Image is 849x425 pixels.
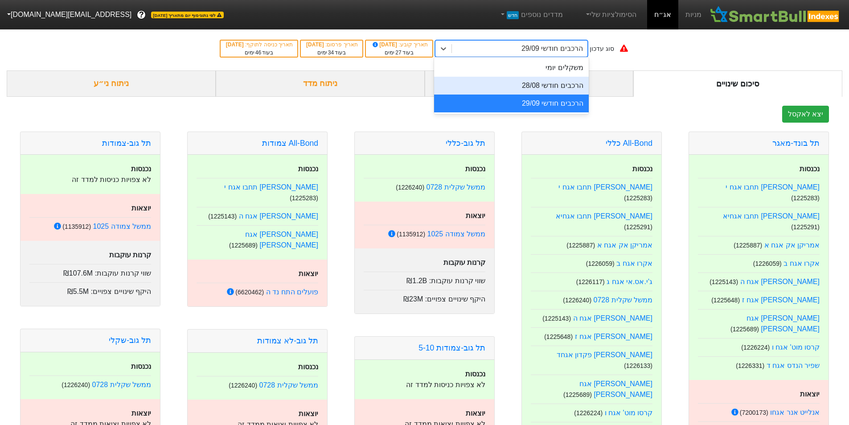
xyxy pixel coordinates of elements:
strong: יוצאות [466,409,485,417]
div: ניתוח מדד [216,70,425,97]
strong: נכנסות [632,165,652,173]
a: אקרו אגח ב [783,260,820,267]
strong: יוצאות [131,204,151,212]
small: ( 1135912 ) [397,231,425,238]
a: ג'י.אס.אי אגח ג [607,278,652,285]
span: 34 [328,50,334,56]
strong: נכנסות [298,165,318,173]
small: ( 1226224 ) [741,344,770,351]
div: סוג עדכון [590,44,614,54]
span: לפי נתוני סוף יום מתאריך [DATE] [151,12,223,18]
div: בעוד ימים [370,49,428,57]
small: ( 6620462 ) [235,289,264,296]
small: ( 1225143 ) [208,213,237,220]
div: ביקושים והיצעים צפויים [425,70,634,97]
strong: נכנסות [465,165,485,173]
span: ? [139,9,144,21]
div: הרכבים חודשי 28/08 [434,77,589,95]
a: ממשל שקלית 0728 [594,296,652,304]
small: ( 1225689 ) [563,391,592,398]
a: ממשל צמודה 1025 [93,223,151,230]
a: [PERSON_NAME] אגח ה [740,278,820,285]
strong: יוצאות [131,409,151,417]
span: ₪1.2B [406,277,427,285]
a: תל גוב-צמודות 5-10 [418,343,485,352]
a: ממשל שקלית 0728 [259,381,318,389]
button: יצא לאקסל [782,106,829,123]
a: [PERSON_NAME] אגח [PERSON_NAME] [579,380,652,398]
a: תל גוב-כללי [446,139,485,148]
a: אקרו אגח ב [616,260,652,267]
span: [DATE] [226,41,245,48]
small: ( 1226331 ) [736,362,764,369]
div: תאריך פרסום : [305,41,358,49]
div: בעוד ימים [305,49,358,57]
div: שווי קרנות עוקבות : [364,272,485,286]
div: תאריך כניסה לתוקף : [225,41,293,49]
span: [DATE] [306,41,325,48]
div: משקלים יומי [434,59,589,77]
a: All-Bond כללי [606,139,652,148]
a: [PERSON_NAME] תחבו אגחיא [556,212,653,220]
span: ₪23M [403,295,423,303]
a: תל גוב-שקלי [109,336,151,345]
a: ממשל שקלית 0728 [92,381,151,388]
a: [PERSON_NAME] אגח [PERSON_NAME] [746,314,820,333]
small: ( 1225648 ) [544,333,573,340]
small: ( 1226240 ) [396,184,424,191]
strong: קרנות עוקבות [109,251,151,259]
small: ( 1226133 ) [624,362,652,369]
small: ( 1135912 ) [62,223,91,230]
div: היקף שינויים צפויים : [29,282,151,297]
a: פועלים התח נד ה [266,288,318,296]
a: [PERSON_NAME] פקדון אגחד [557,351,653,359]
a: [PERSON_NAME] תחבו אגחיא [723,212,820,220]
a: [PERSON_NAME] תחבו אגח י [558,183,652,191]
a: אמריקן אק אגח א [597,241,652,249]
div: תאריך קובע : [370,41,428,49]
a: [PERSON_NAME] אגח ה [573,314,653,322]
span: 27 [395,50,401,56]
span: 46 [255,50,261,56]
small: ( 1225887 ) [734,242,762,249]
div: שווי קרנות עוקבות : [29,264,151,279]
a: [PERSON_NAME] תחבו אגח י [726,183,820,191]
a: תל גוב-לא צמודות [257,336,318,345]
small: ( 1226059 ) [753,260,782,267]
a: All-Bond צמודות [262,139,318,148]
a: אמריקן אק אגח א [764,241,820,249]
small: ( 1225143 ) [542,315,571,322]
small: ( 1225283 ) [791,194,820,202]
small: ( 1226240 ) [229,382,257,389]
strong: יוצאות [299,410,318,417]
a: הסימולציות שלי [581,6,640,24]
strong: נכנסות [465,370,485,378]
a: [PERSON_NAME] תחבו אגח י [224,183,318,191]
span: חדש [507,11,519,19]
p: לא צפויות כניסות למדד זה [29,174,151,185]
small: ( 1225283 ) [290,194,318,202]
div: בעוד ימים [225,49,293,57]
a: [PERSON_NAME] אגח ה [239,212,319,220]
a: שפיר הנדס אגח ד [767,362,820,369]
strong: נכנסות [298,363,318,371]
small: ( 1226117 ) [576,278,605,285]
small: ( 1226240 ) [563,297,591,304]
a: ממשל שקלית 0728 [427,183,485,191]
small: ( 1225689 ) [229,242,258,249]
small: ( 7200173 ) [740,409,768,416]
strong: יוצאות [800,390,820,398]
strong: נכנסות [800,165,820,173]
small: ( 1225283 ) [624,194,652,202]
strong: נכנסות [131,165,151,173]
div: ניתוח ני״ע [7,70,216,97]
small: ( 1226059 ) [586,260,615,267]
div: הרכבים חודשי 29/09 [521,43,583,54]
small: ( 1226224 ) [574,409,603,417]
a: ממשל צמודה 1025 [427,230,485,238]
small: ( 1225291 ) [624,223,652,231]
div: הרכבים חודשי 29/09 [434,95,589,112]
span: ₪5.5M [67,288,89,295]
p: לא צפויות כניסות למדד זה [364,380,485,390]
small: ( 1225648 ) [711,297,740,304]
